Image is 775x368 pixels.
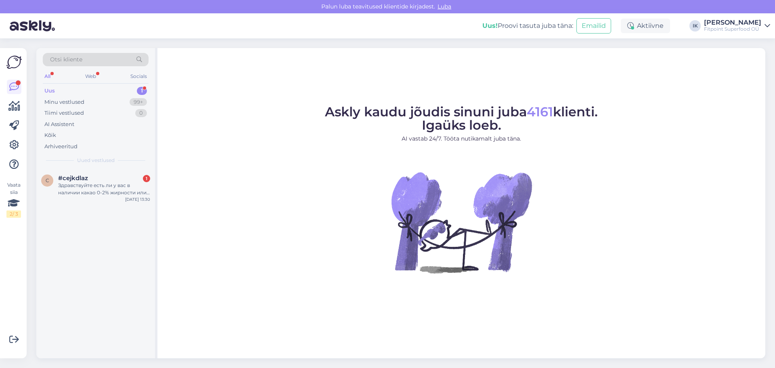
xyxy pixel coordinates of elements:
[44,98,84,106] div: Minu vestlused
[704,19,761,26] div: [PERSON_NAME]
[77,157,115,164] span: Uued vestlused
[44,120,74,128] div: AI Assistent
[6,210,21,218] div: 2 / 3
[689,20,701,32] div: IK
[482,22,498,29] b: Uus!
[44,143,77,151] div: Arhiveeritud
[125,196,150,202] div: [DATE] 13:30
[130,98,147,106] div: 99+
[143,175,150,182] div: 1
[46,177,49,183] span: c
[325,135,598,143] p: AI vastab 24/7. Tööta nutikamalt juba täna.
[325,104,598,133] span: Askly kaudu jõudis sinuni juba klienti. Igaüks loeb.
[389,149,534,295] img: No Chat active
[704,26,761,32] div: Fitpoint Superfood OÜ
[6,55,22,70] img: Askly Logo
[576,18,611,34] button: Emailid
[137,87,147,95] div: 1
[621,19,670,33] div: Aktiivne
[58,175,88,182] span: #cejkdlaz
[44,131,56,139] div: Kõik
[527,104,553,120] span: 4161
[135,109,147,117] div: 0
[704,19,770,32] a: [PERSON_NAME]Fitpoint Superfood OÜ
[6,181,21,218] div: Vaata siia
[58,182,150,196] div: Здравствуйте есть ли у вас в наличии какао 0-2% жирности или обезжиренное
[44,87,55,95] div: Uus
[435,3,454,10] span: Luba
[482,21,573,31] div: Proovi tasuta juba täna:
[43,71,52,82] div: All
[50,55,82,64] span: Otsi kliente
[129,71,149,82] div: Socials
[44,109,84,117] div: Tiimi vestlused
[84,71,98,82] div: Web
